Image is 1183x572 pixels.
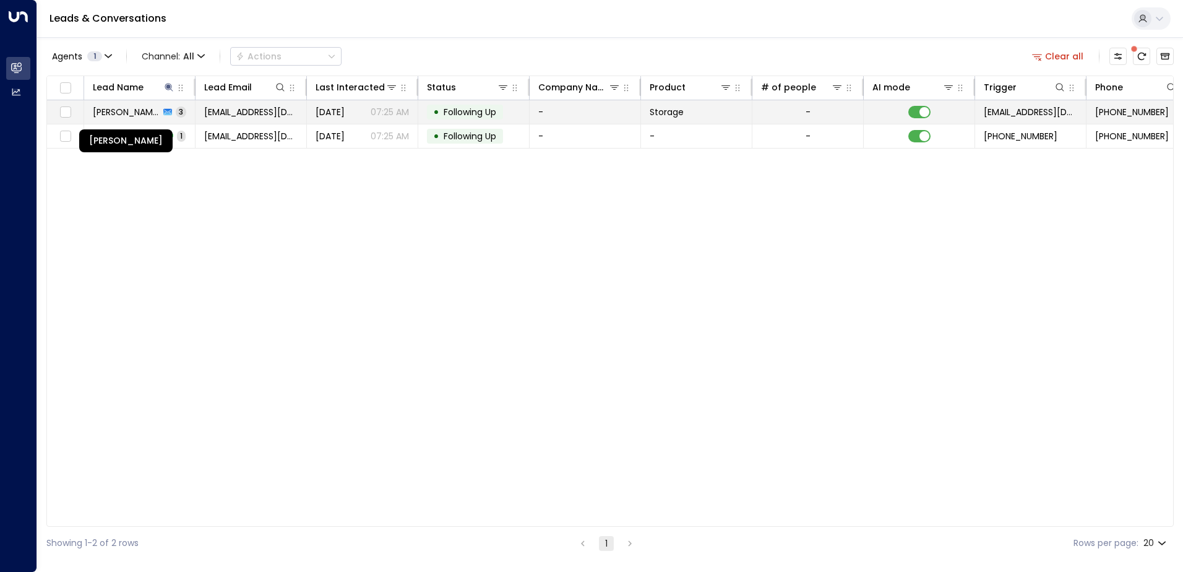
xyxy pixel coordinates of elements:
div: 20 [1143,534,1169,552]
button: page 1 [599,536,614,551]
div: Lead Email [204,80,252,95]
div: Lead Email [204,80,286,95]
label: Rows per page: [1073,537,1138,550]
span: Channel: [137,48,210,65]
div: Trigger [984,80,1066,95]
span: Toggle select row [58,129,73,144]
div: Status [427,80,509,95]
p: 07:25 AM [371,130,409,142]
div: Last Interacted [316,80,398,95]
span: All [183,51,194,61]
div: Status [427,80,456,95]
span: hopemasola@yahoo.co.uk [204,106,298,118]
span: Storage [650,106,684,118]
div: Product [650,80,686,95]
td: - [530,100,641,124]
button: Agents1 [46,48,116,65]
span: 3 [176,106,186,117]
span: There are new threads available. Refresh the grid to view the latest updates. [1133,48,1150,65]
span: Toggle select row [58,105,73,120]
div: Lead Name [93,80,175,95]
span: +447411264782 [1095,130,1169,142]
td: - [641,124,752,148]
div: Product [650,80,732,95]
nav: pagination navigation [575,535,638,551]
div: Lead Name [93,80,144,95]
div: Phone [1095,80,1123,95]
td: - [530,124,641,148]
span: Hopewell Masola [93,106,160,118]
span: Following Up [444,130,496,142]
span: leads@space-station.co.uk [984,106,1077,118]
div: AI mode [872,80,910,95]
div: Actions [236,51,282,62]
span: +447411264782 [1095,106,1169,118]
span: Aug 20, 2025 [316,130,345,142]
button: Actions [230,47,342,66]
div: [PERSON_NAME] [79,129,173,152]
span: hopemasola@yahoo.co.uk [204,130,298,142]
button: Customize [1109,48,1127,65]
div: # of people [761,80,843,95]
span: Following Up [444,106,496,118]
span: 1 [177,131,186,141]
div: Company Name [538,80,621,95]
span: Yesterday [316,106,345,118]
span: +447411264782 [984,130,1057,142]
div: - [806,106,811,118]
div: • [433,126,439,147]
div: Trigger [984,80,1017,95]
span: 1 [87,51,102,61]
button: Clear all [1027,48,1089,65]
div: # of people [761,80,816,95]
button: Channel:All [137,48,210,65]
div: Company Name [538,80,608,95]
button: Archived Leads [1156,48,1174,65]
div: - [806,130,811,142]
div: Button group with a nested menu [230,47,342,66]
div: • [433,102,439,123]
div: Last Interacted [316,80,385,95]
div: Phone [1095,80,1177,95]
span: Agents [52,52,82,61]
div: Showing 1-2 of 2 rows [46,537,139,550]
a: Leads & Conversations [49,11,166,25]
span: Toggle select all [58,80,73,96]
div: AI mode [872,80,955,95]
p: 07:25 AM [371,106,409,118]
